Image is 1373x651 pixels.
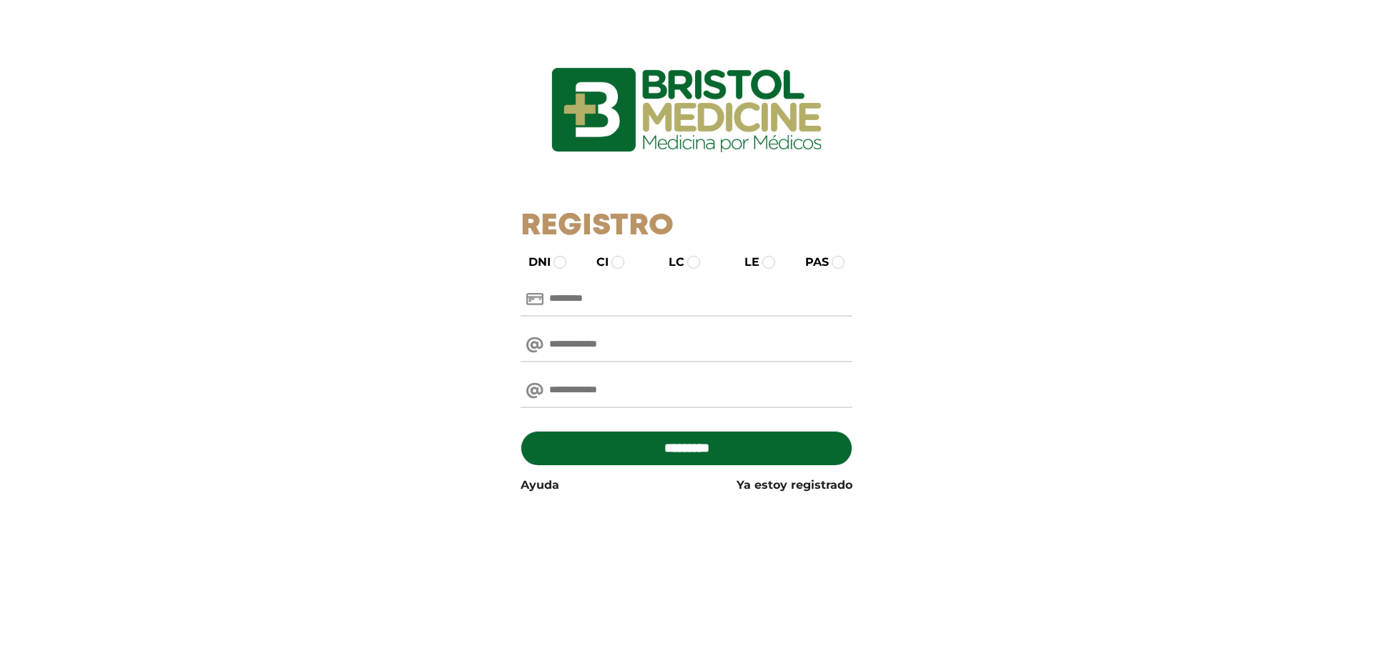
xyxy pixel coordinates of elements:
a: Ayuda [521,477,559,494]
label: LC [656,254,684,271]
label: LE [732,254,759,271]
label: CI [584,254,609,271]
label: DNI [516,254,551,271]
img: logo_ingresarbristol.jpg [493,17,880,203]
label: PAS [792,254,829,271]
h1: Registro [521,209,853,244]
a: Ya estoy registrado [737,477,852,494]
